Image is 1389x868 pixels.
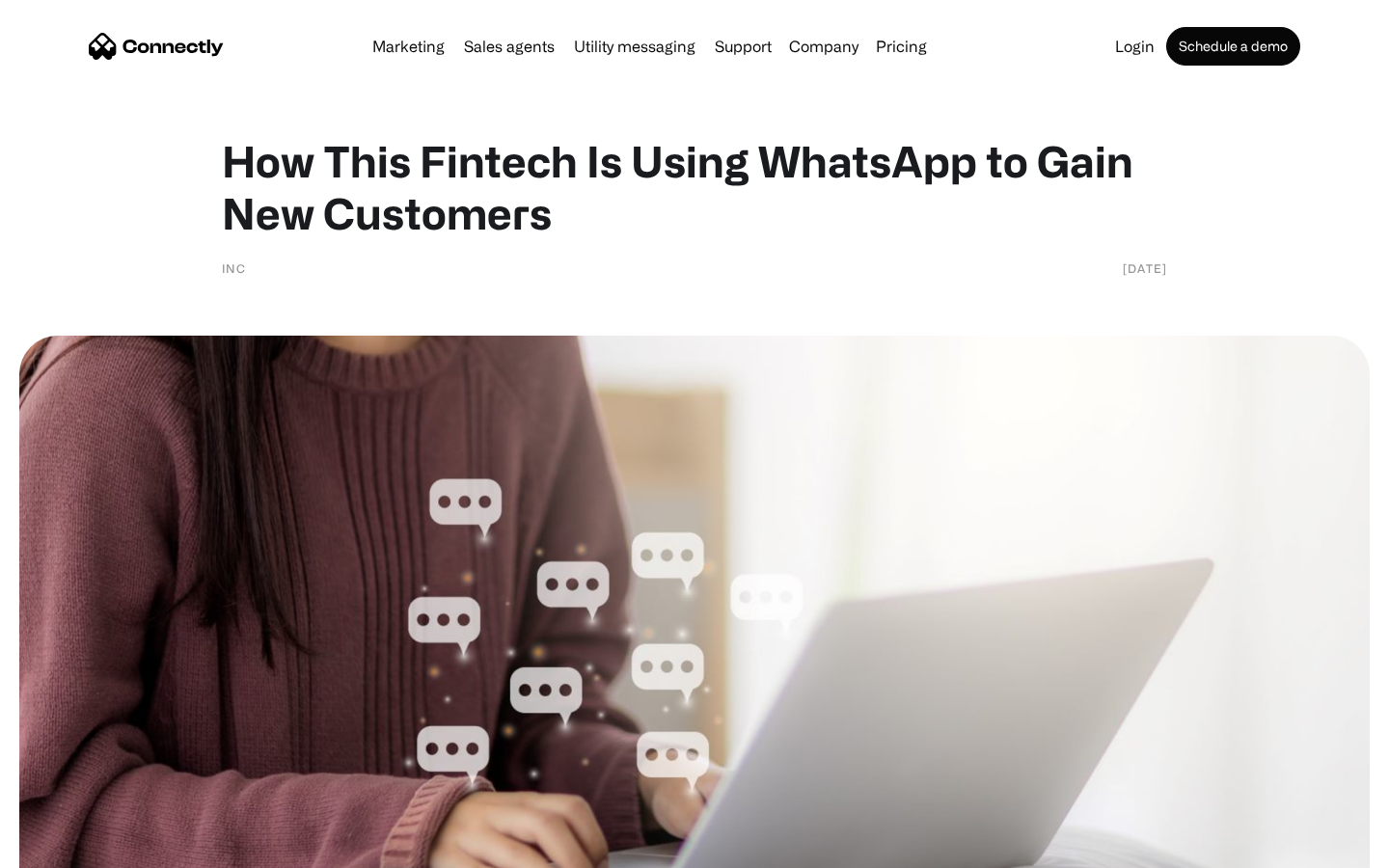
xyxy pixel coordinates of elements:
[566,39,703,54] a: Utility messaging
[19,834,116,861] aside: Language selected: English
[1123,258,1167,278] div: [DATE]
[789,33,858,60] div: Company
[365,39,452,54] a: Marketing
[222,258,246,278] div: INC
[39,834,116,861] ul: Language list
[456,39,562,54] a: Sales agents
[222,135,1167,239] h1: How This Fintech Is Using WhatsApp to Gain New Customers
[868,39,935,54] a: Pricing
[1166,27,1300,66] a: Schedule a demo
[1107,39,1162,54] a: Login
[707,39,779,54] a: Support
